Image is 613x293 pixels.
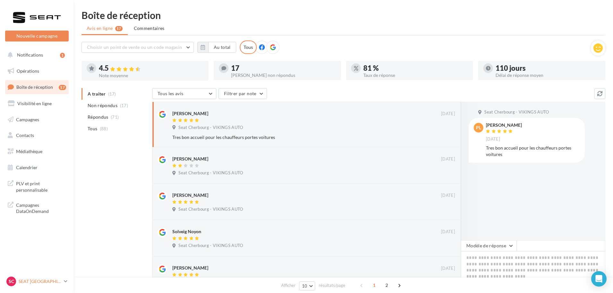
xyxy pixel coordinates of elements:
[4,97,70,110] a: Visibilité en ligne
[496,65,600,72] div: 110 jours
[82,10,605,20] div: Boîte de réception
[88,125,97,132] span: Tous
[4,145,70,158] a: Médiathèque
[4,177,70,196] a: PLV et print personnalisable
[16,116,39,122] span: Campagnes
[486,145,580,158] div: Tres bon accueil pour les chauffeurs portes voitures
[5,275,69,288] a: SC SEAT [GEOGRAPHIC_DATA]
[4,48,67,62] button: Notifications 1
[5,31,69,41] button: Nouvelle campagne
[19,278,61,285] p: SEAT [GEOGRAPHIC_DATA]
[281,282,296,288] span: Afficher
[134,25,165,32] span: Commentaires
[178,243,243,249] span: Seat Cherbourg - VIKINGS AUTO
[231,73,336,78] div: [PERSON_NAME] non répondus
[486,136,500,142] span: [DATE]
[441,266,455,271] span: [DATE]
[486,123,522,127] div: [PERSON_NAME]
[484,109,549,115] span: Seat Cherbourg - VIKINGS AUTO
[99,65,203,72] div: 4.5
[4,64,70,78] a: Opérations
[197,42,236,53] button: Au total
[16,165,38,170] span: Calendrier
[172,228,201,235] div: Solveig Noyon
[172,156,208,162] div: [PERSON_NAME]
[16,149,42,154] span: Médiathèque
[172,265,208,271] div: [PERSON_NAME]
[158,91,184,96] span: Tous les avis
[17,68,39,74] span: Opérations
[178,125,243,131] span: Seat Cherbourg - VIKINGS AUTO
[100,126,108,131] span: (88)
[4,80,70,94] a: Boîte de réception17
[16,201,66,215] span: Campagnes DataOnDemand
[17,52,43,58] span: Notifications
[461,240,517,251] button: Modèle de réponse
[4,113,70,126] a: Campagnes
[441,111,455,117] span: [DATE]
[208,42,236,53] button: Au total
[172,192,208,198] div: [PERSON_NAME]
[120,103,128,108] span: (17)
[88,102,117,109] span: Non répondus
[172,134,413,141] div: Tres bon accueil pour les chauffeurs portes voitures
[9,278,14,285] span: SC
[476,124,481,131] span: PL
[441,193,455,198] span: [DATE]
[240,41,257,54] div: Tous
[178,170,243,176] span: Seat Cherbourg - VIKINGS AUTO
[60,53,65,58] div: 1
[16,179,66,193] span: PLV et print personnalisable
[496,73,600,78] div: Délai de réponse moyen
[172,110,208,117] div: [PERSON_NAME]
[178,206,243,212] span: Seat Cherbourg - VIKINGS AUTO
[319,282,345,288] span: résultats/page
[219,88,267,99] button: Filtrer par note
[4,161,70,174] a: Calendrier
[302,283,307,288] span: 10
[152,88,216,99] button: Tous les avis
[17,101,52,106] span: Visibilité en ligne
[441,229,455,235] span: [DATE]
[591,271,607,287] div: Open Intercom Messenger
[59,85,66,90] div: 17
[363,73,468,78] div: Taux de réponse
[369,280,379,290] span: 1
[99,73,203,78] div: Note moyenne
[16,133,34,138] span: Contacts
[16,84,53,90] span: Boîte de réception
[4,198,70,217] a: Campagnes DataOnDemand
[111,114,119,120] span: (71)
[299,281,315,290] button: 10
[231,65,336,72] div: 17
[87,44,182,50] span: Choisir un point de vente ou un code magasin
[4,129,70,142] a: Contacts
[82,42,194,53] button: Choisir un point de vente ou un code magasin
[382,280,392,290] span: 2
[363,65,468,72] div: 81 %
[441,156,455,162] span: [DATE]
[88,114,108,120] span: Répondus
